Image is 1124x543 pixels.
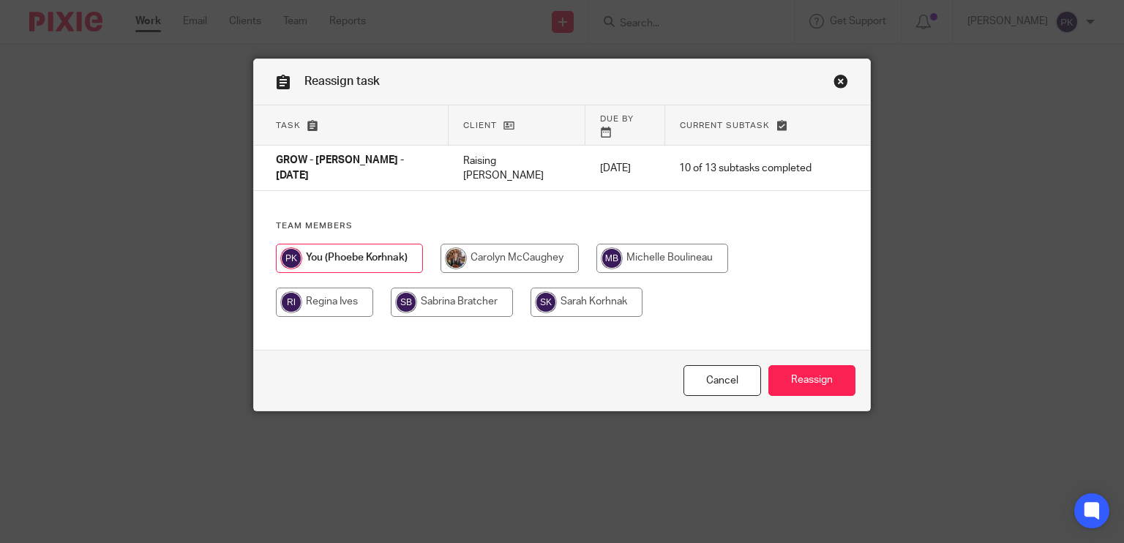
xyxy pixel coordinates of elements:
h4: Team members [276,220,849,232]
span: Current subtask [680,121,770,130]
input: Reassign [768,365,855,397]
span: Task [276,121,301,130]
span: Reassign task [304,75,380,87]
a: Close this dialog window [683,365,761,397]
a: Close this dialog window [833,74,848,94]
span: GROW - [PERSON_NAME] - [DATE] [276,156,404,181]
p: Raising [PERSON_NAME] [463,154,571,184]
span: Due by [600,115,634,123]
td: 10 of 13 subtasks completed [664,146,826,191]
p: [DATE] [600,161,651,176]
span: Client [463,121,497,130]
